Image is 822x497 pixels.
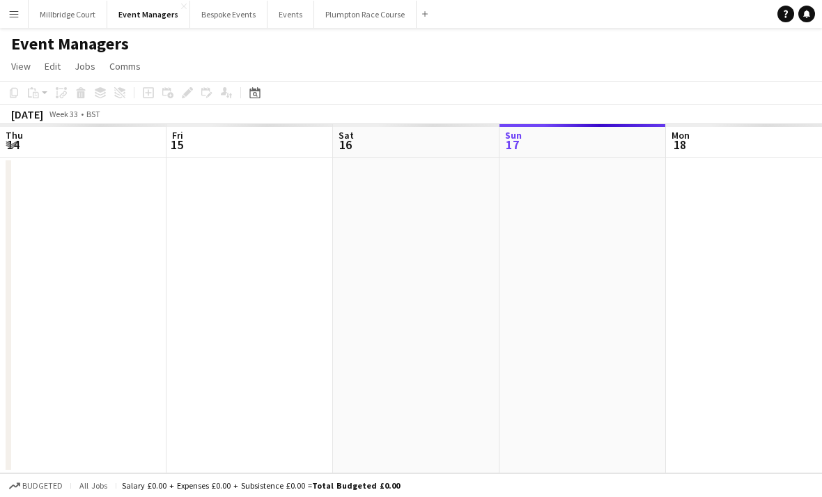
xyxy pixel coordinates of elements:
div: BST [86,109,100,119]
span: Fri [172,129,183,142]
span: Thu [6,129,23,142]
span: Edit [45,60,61,72]
span: Sat [339,129,354,142]
div: Salary £0.00 + Expenses £0.00 + Subsistence £0.00 = [122,480,400,491]
span: Comms [109,60,141,72]
span: Total Budgeted £0.00 [312,480,400,491]
button: Budgeted [7,478,65,494]
span: Sun [505,129,522,142]
span: All jobs [77,480,110,491]
button: Plumpton Race Course [314,1,417,28]
span: Jobs [75,60,95,72]
span: Week 33 [46,109,81,119]
span: Budgeted [22,481,63,491]
button: Events [267,1,314,28]
div: [DATE] [11,107,43,121]
span: Mon [672,129,690,142]
a: Edit [39,57,66,75]
span: 18 [669,137,690,153]
a: Jobs [69,57,101,75]
button: Bespoke Events [190,1,267,28]
span: 14 [3,137,23,153]
button: Millbridge Court [29,1,107,28]
span: 15 [170,137,183,153]
span: 16 [336,137,354,153]
h1: Event Managers [11,33,129,54]
a: View [6,57,36,75]
span: View [11,60,31,72]
a: Comms [104,57,146,75]
span: 17 [503,137,522,153]
button: Event Managers [107,1,190,28]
